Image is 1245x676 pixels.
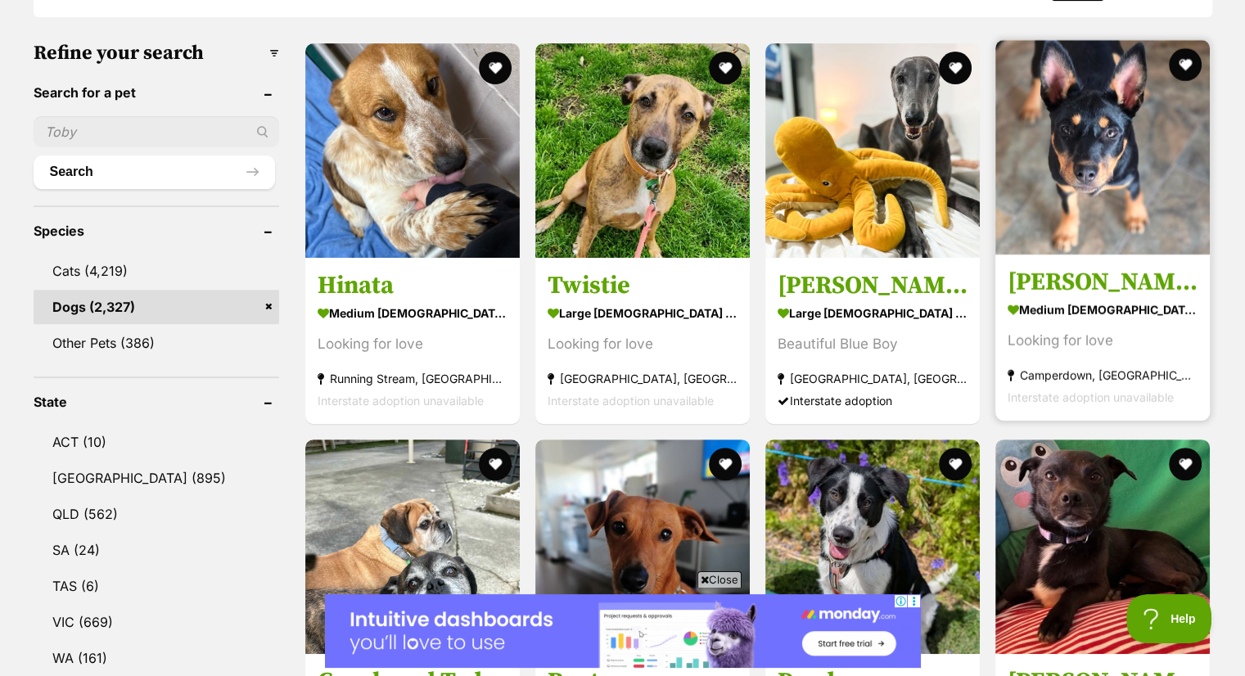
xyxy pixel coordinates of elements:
[1170,48,1202,81] button: favourite
[1126,594,1212,643] iframe: Help Scout Beacon - Open
[765,439,980,654] img: Panda - Border Collie Dog
[548,301,738,325] strong: large [DEMOGRAPHIC_DATA] Dog
[697,571,742,588] span: Close
[305,439,520,654] img: Covah and Teddy - Pug Dog
[535,439,750,654] img: Buster - Dachshund Dog
[1170,448,1202,480] button: favourite
[34,155,275,188] button: Search
[548,367,738,390] strong: [GEOGRAPHIC_DATA], [GEOGRAPHIC_DATA]
[318,301,507,325] strong: medium [DEMOGRAPHIC_DATA] Dog
[34,605,279,639] a: VIC (669)
[548,394,714,408] span: Interstate adoption unavailable
[995,439,1210,654] img: Hugo - Mixed breed Dog
[2,2,15,15] img: consumer-privacy-logo.png
[778,390,968,412] div: Interstate adoption
[34,497,279,531] a: QLD (562)
[34,223,279,238] header: Species
[765,43,980,258] img: Marcus - Greyhound Dog
[34,116,279,147] input: Toby
[709,448,742,480] button: favourite
[34,461,279,495] a: [GEOGRAPHIC_DATA] (895)
[34,326,279,360] a: Other Pets (386)
[778,333,968,355] div: Beautiful Blue Boy
[535,43,750,258] img: Twistie - Staffordshire Bull Terrier Dog
[305,258,520,424] a: Hinata medium [DEMOGRAPHIC_DATA] Dog Looking for love Running Stream, [GEOGRAPHIC_DATA] Interstat...
[1008,298,1198,322] strong: medium [DEMOGRAPHIC_DATA] Dog
[548,333,738,355] div: Looking for love
[709,52,742,84] button: favourite
[1008,364,1198,386] strong: Camperdown, [GEOGRAPHIC_DATA]
[34,394,279,409] header: State
[318,367,507,390] strong: Running Stream, [GEOGRAPHIC_DATA]
[34,533,279,567] a: SA (24)
[318,270,507,301] h3: Hinata
[778,270,968,301] h3: [PERSON_NAME]
[34,641,279,675] a: WA (161)
[34,254,279,288] a: Cats (4,219)
[479,52,512,84] button: favourite
[535,258,750,424] a: Twistie large [DEMOGRAPHIC_DATA] Dog Looking for love [GEOGRAPHIC_DATA], [GEOGRAPHIC_DATA] Inters...
[995,255,1210,421] a: [PERSON_NAME] medium [DEMOGRAPHIC_DATA] Dog Looking for love Camperdown, [GEOGRAPHIC_DATA] Inters...
[548,270,738,301] h3: Twistie
[325,594,921,668] iframe: Advertisement
[765,258,980,424] a: [PERSON_NAME] large [DEMOGRAPHIC_DATA] Dog Beautiful Blue Boy [GEOGRAPHIC_DATA], [GEOGRAPHIC_DATA...
[318,394,484,408] span: Interstate adoption unavailable
[34,569,279,603] a: TAS (6)
[1008,390,1174,404] span: Interstate adoption unavailable
[939,52,972,84] button: favourite
[995,40,1210,255] img: Rumi - Australian Kelpie Dog
[778,301,968,325] strong: large [DEMOGRAPHIC_DATA] Dog
[479,448,512,480] button: favourite
[1008,267,1198,298] h3: [PERSON_NAME]
[34,85,279,100] header: Search for a pet
[34,425,279,459] a: ACT (10)
[778,367,968,390] strong: [GEOGRAPHIC_DATA], [GEOGRAPHIC_DATA]
[34,290,279,324] a: Dogs (2,327)
[1008,330,1198,352] div: Looking for love
[305,43,520,258] img: Hinata - Australian Cattle Dog
[318,333,507,355] div: Looking for love
[939,448,972,480] button: favourite
[34,42,279,65] h3: Refine your search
